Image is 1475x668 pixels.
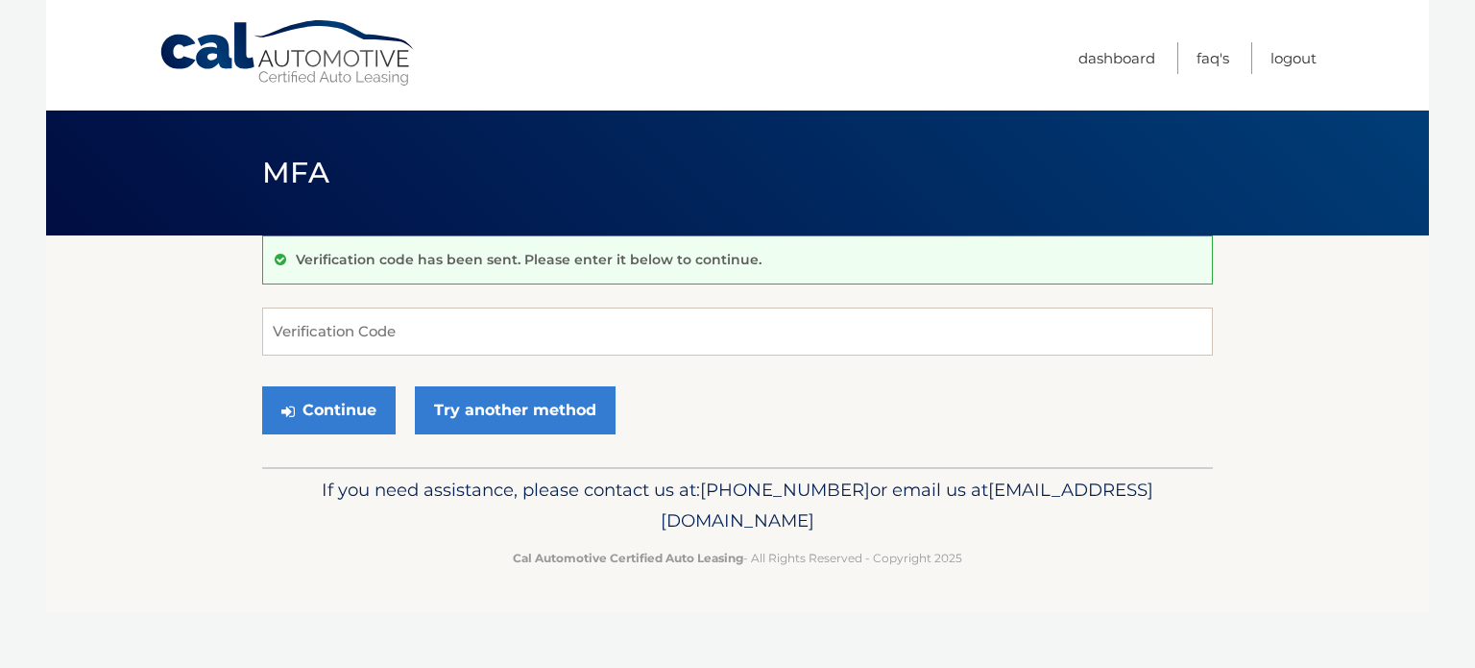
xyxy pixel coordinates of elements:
a: FAQ's [1197,42,1229,74]
strong: Cal Automotive Certified Auto Leasing [513,551,743,565]
p: Verification code has been sent. Please enter it below to continue. [296,251,762,268]
span: [EMAIL_ADDRESS][DOMAIN_NAME] [661,479,1153,532]
a: Try another method [415,386,616,434]
button: Continue [262,386,396,434]
a: Logout [1270,42,1317,74]
span: MFA [262,155,329,190]
p: If you need assistance, please contact us at: or email us at [275,475,1200,536]
a: Dashboard [1078,42,1155,74]
input: Verification Code [262,308,1213,356]
a: Cal Automotive [158,19,418,87]
p: - All Rights Reserved - Copyright 2025 [275,548,1200,568]
span: [PHONE_NUMBER] [700,479,870,501]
